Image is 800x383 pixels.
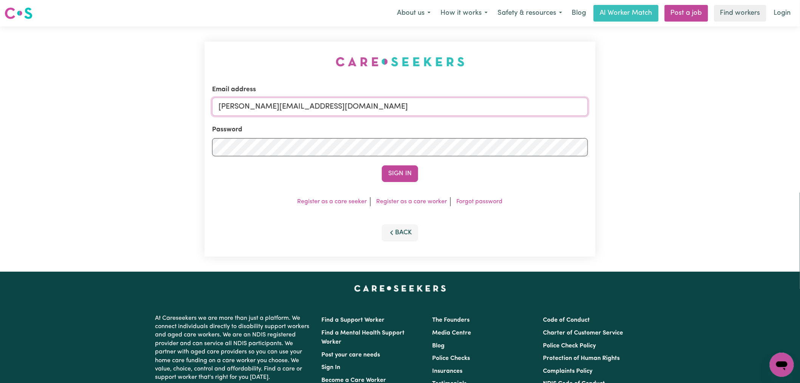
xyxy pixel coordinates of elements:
[543,343,596,349] a: Police Check Policy
[354,285,446,291] a: Careseekers home page
[493,5,567,21] button: Safety & resources
[321,352,380,358] a: Post your care needs
[567,5,591,22] a: Blog
[212,98,588,116] input: Email address
[436,5,493,21] button: How it works
[432,343,445,349] a: Blog
[714,5,766,22] a: Find workers
[432,368,462,374] a: Insurances
[543,330,623,336] a: Charter of Customer Service
[5,5,33,22] a: Careseekers logo
[392,5,436,21] button: About us
[457,199,503,205] a: Forgot password
[770,353,794,377] iframe: Button to launch messaging window
[665,5,708,22] a: Post a job
[594,5,659,22] a: AI Worker Match
[432,355,470,361] a: Police Checks
[432,330,471,336] a: Media Centre
[432,317,470,323] a: The Founders
[321,317,384,323] a: Find a Support Worker
[382,224,418,241] button: Back
[543,317,590,323] a: Code of Conduct
[769,5,795,22] a: Login
[543,368,593,374] a: Complaints Policy
[321,330,405,345] a: Find a Mental Health Support Worker
[5,6,33,20] img: Careseekers logo
[321,364,340,371] a: Sign In
[377,199,447,205] a: Register as a care worker
[212,85,256,95] label: Email address
[382,165,418,182] button: Sign In
[212,125,242,135] label: Password
[298,199,367,205] a: Register as a care seeker
[543,355,620,361] a: Protection of Human Rights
